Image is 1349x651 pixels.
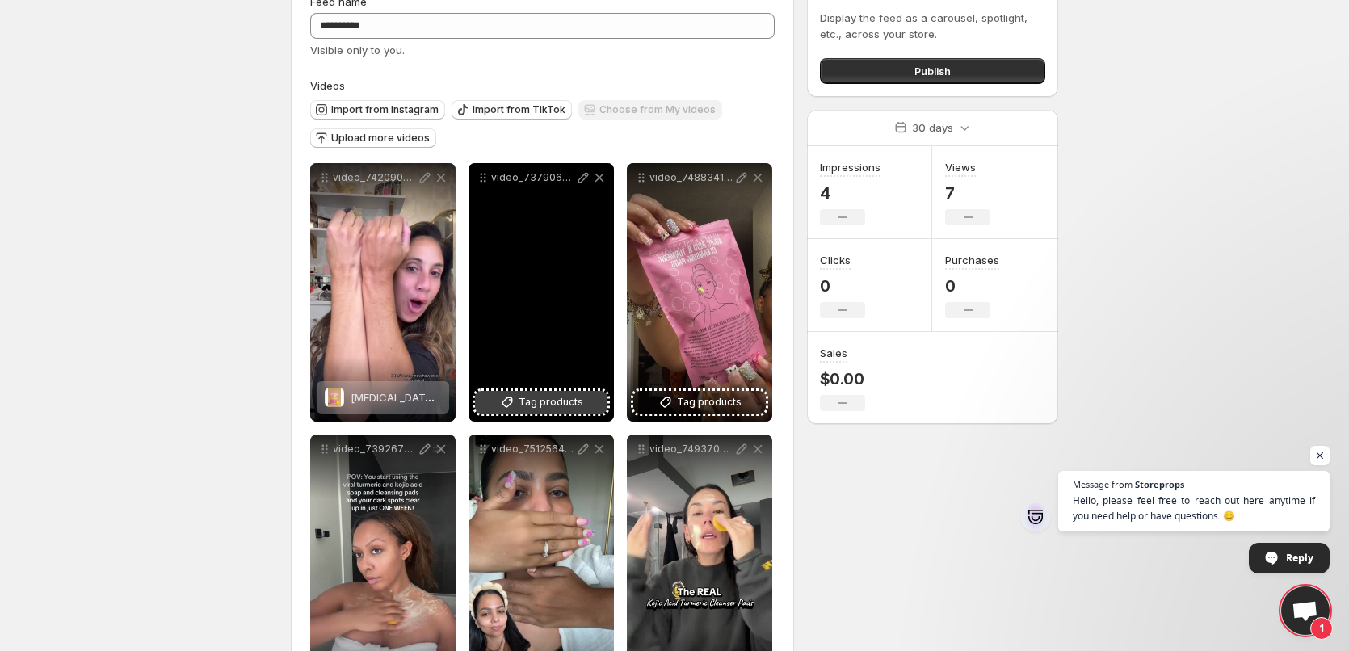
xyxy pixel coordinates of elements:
a: Open chat [1281,586,1330,635]
h3: Clicks [820,252,851,268]
p: video_7512564605286141214 [491,443,575,456]
span: Reply [1286,544,1313,572]
h3: Views [945,159,976,175]
span: Message from [1073,480,1133,489]
span: Tag products [677,394,742,410]
button: Import from Instagram [310,100,445,120]
button: Import from TikTok [452,100,572,120]
p: video_7392678515822382366 [333,443,417,456]
p: 4 [820,183,880,203]
p: 30 days [912,120,953,136]
span: Visible only to you. [310,44,405,57]
span: Import from TikTok [473,103,565,116]
div: video_7488341820854881579Tag products [627,163,772,422]
span: Storeprops [1135,480,1184,489]
h3: Impressions [820,159,880,175]
p: 7 [945,183,990,203]
p: video_7493702000639561002 [649,443,733,456]
span: Upload more videos [331,132,430,145]
p: $0.00 [820,369,865,388]
span: Publish [914,63,951,79]
button: Upload more videos [310,128,436,148]
span: Import from Instagram [331,103,439,116]
button: Tag products [633,391,766,414]
button: Publish [820,58,1045,84]
div: video_7379065126122540330Tag products [469,163,614,422]
span: [MEDICAL_DATA] & turmeric cleansing pads [351,391,572,404]
span: Videos [310,79,345,92]
span: 1 [1310,617,1333,640]
span: Tag products [519,394,583,410]
h3: Purchases [945,252,999,268]
button: Tag products [475,391,607,414]
p: video_7420907200421448991 [333,171,417,184]
p: video_7488341820854881579 [649,171,733,184]
h3: Sales [820,345,847,361]
div: video_7420907200421448991kojic acid & turmeric cleansing pads[MEDICAL_DATA] & turmeric cleansing ... [310,163,456,422]
p: video_7379065126122540330 [491,171,575,184]
p: Display the feed as a carousel, spotlight, etc., across your store. [820,10,1045,42]
p: 0 [945,276,999,296]
p: 0 [820,276,865,296]
span: Hello, please feel free to reach out here anytime if you need help or have questions. 😊 [1073,493,1315,523]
